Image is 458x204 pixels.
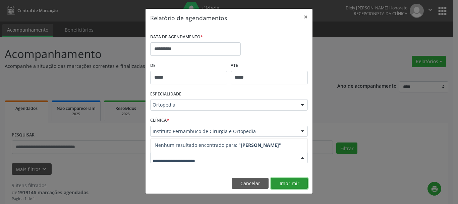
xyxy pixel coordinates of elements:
[153,101,294,108] span: Ortopedia
[150,89,181,99] label: ESPECIALIDADE
[153,128,294,135] span: Instituto Pernambuco de Cirurgia e Ortopedia
[299,9,312,25] button: Close
[150,60,227,71] label: De
[231,60,308,71] label: ATÉ
[150,13,227,22] h5: Relatório de agendamentos
[155,142,281,148] span: Nenhum resultado encontrado para: " "
[150,115,169,126] label: CLÍNICA
[271,178,308,189] button: Imprimir
[241,142,279,148] strong: [PERSON_NAME]
[150,32,203,42] label: DATA DE AGENDAMENTO
[232,178,269,189] button: Cancelar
